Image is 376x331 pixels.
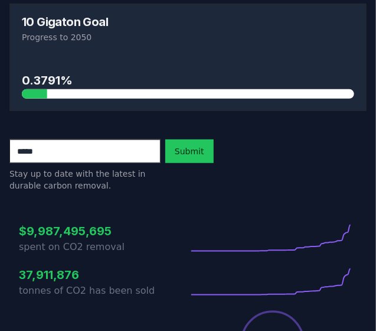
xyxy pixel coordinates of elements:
[19,222,188,240] h3: $9,987,495,695
[165,139,214,163] button: Submit
[9,168,161,192] p: Stay up to date with the latest in durable carbon removal.
[22,72,354,89] h3: 0.3791%
[22,31,354,43] p: Progress to 2050
[19,266,188,284] h3: 37,911,876
[19,240,188,254] p: spent on CO2 removal
[22,16,354,28] h3: 10 Gigaton Goal
[19,284,188,298] p: tonnes of CO2 has been sold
